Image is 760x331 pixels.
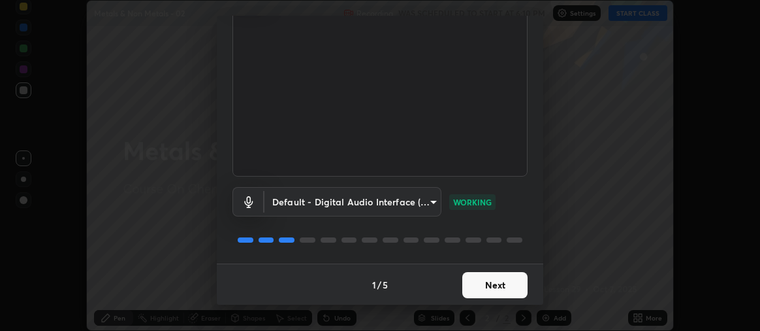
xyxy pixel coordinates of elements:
div: Cam Link 4K (0fd9:0066) [264,187,441,217]
h4: / [377,278,381,292]
p: WORKING [453,196,492,208]
h4: 1 [372,278,376,292]
button: Next [462,272,528,298]
h4: 5 [383,278,388,292]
